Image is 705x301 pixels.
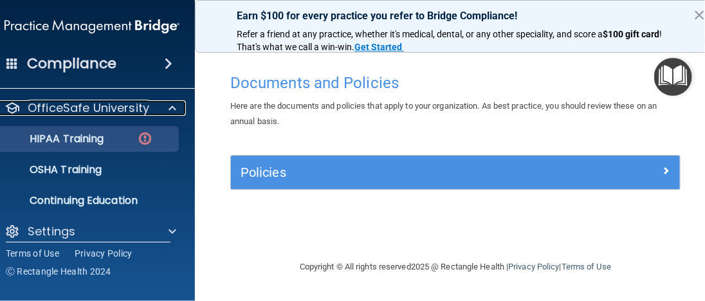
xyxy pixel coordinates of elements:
img: PMB logo [5,14,179,39]
span: Here are the documents and policies that apply to your organization. As best practice, you should... [230,101,657,126]
div: Copyright © All rights reserved 2025 @ Rectangle Health | | [221,246,690,287]
p: Settings [28,224,75,239]
a: OfficeSafe University [5,100,176,116]
h4: Documents and Policies [230,75,681,91]
a: Privacy Policy [508,262,559,271]
a: Get Started [354,42,404,52]
a: Terms of Use [6,247,59,260]
p: Earn $100 for every practice you refer to Bridge Compliance! [237,10,674,22]
a: Privacy Policy [75,247,133,260]
h5: Policies [241,165,558,179]
strong: Get Started [354,42,402,52]
button: Open Resource Center [654,58,692,96]
span: Ⓒ Rectangle Health 2024 [6,265,111,278]
h4: Compliance [27,55,116,73]
span: ! That's what we call a win-win. [237,29,664,52]
img: danger-circle.6113f641.png [137,131,153,147]
a: Settings [5,224,176,239]
span: Refer a friend at any practice, whether it's medical, dental, or any other speciality, and score a [237,29,603,39]
a: Terms of Use [562,262,611,271]
a: Policies [241,162,670,183]
strong: $100 gift card [603,29,659,39]
p: OfficeSafe University [28,100,149,116]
